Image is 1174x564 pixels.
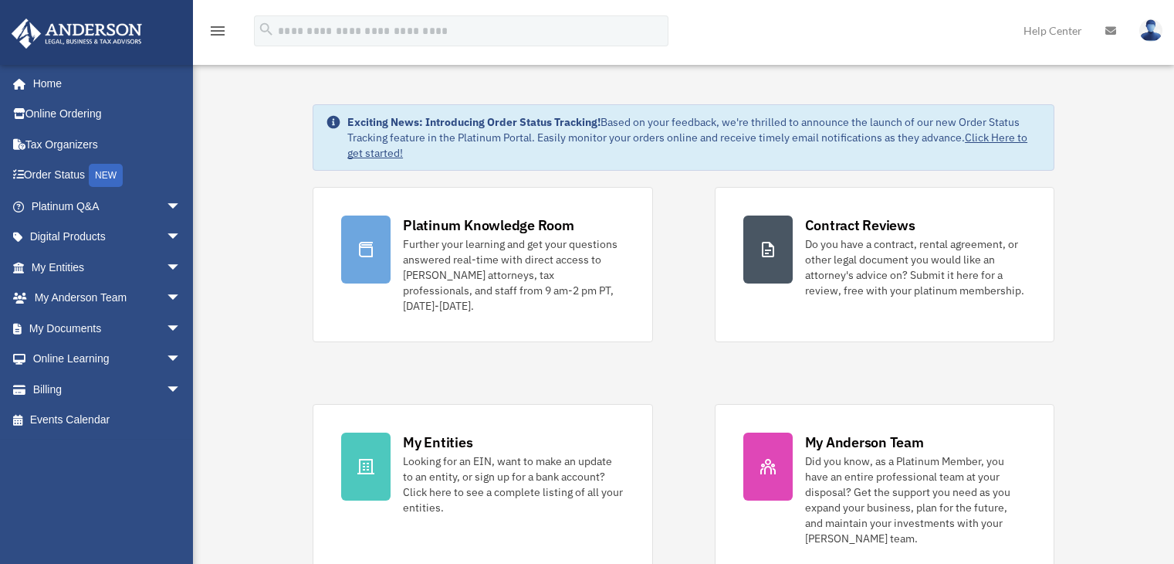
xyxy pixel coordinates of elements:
div: Contract Reviews [805,216,915,235]
div: Further your learning and get your questions answered real-time with direct access to [PERSON_NAM... [403,236,624,314]
span: arrow_drop_down [166,283,197,314]
img: Anderson Advisors Platinum Portal [7,19,147,49]
a: Online Learningarrow_drop_down [11,344,205,375]
a: My Entitiesarrow_drop_down [11,252,205,283]
a: Contract Reviews Do you have a contract, rental agreement, or other legal document you would like... [715,187,1054,342]
span: arrow_drop_down [166,344,197,375]
span: arrow_drop_down [166,374,197,406]
div: Looking for an EIN, want to make an update to an entity, or sign up for a bank account? Click her... [403,454,624,515]
i: menu [208,22,227,40]
div: Do you have a contract, rental agreement, or other legal document you would like an attorney's ad... [805,236,1026,298]
strong: Exciting News: Introducing Order Status Tracking! [347,115,601,129]
a: Billingarrow_drop_down [11,374,205,405]
span: arrow_drop_down [166,222,197,253]
a: menu [208,27,227,40]
a: Order StatusNEW [11,160,205,192]
div: Did you know, as a Platinum Member, you have an entire professional team at your disposal? Get th... [805,454,1026,546]
div: Based on your feedback, we're thrilled to announce the launch of our new Order Status Tracking fe... [347,114,1041,161]
a: Tax Organizers [11,129,205,160]
i: search [258,21,275,38]
a: Events Calendar [11,405,205,436]
div: NEW [89,164,123,187]
a: Online Ordering [11,99,205,130]
img: User Pic [1139,19,1162,42]
a: My Documentsarrow_drop_down [11,313,205,344]
div: My Entities [403,433,472,452]
span: arrow_drop_down [166,313,197,345]
a: Digital Productsarrow_drop_down [11,222,205,253]
a: Home [11,68,197,99]
div: My Anderson Team [805,433,924,452]
a: Platinum Knowledge Room Further your learning and get your questions answered real-time with dire... [313,187,652,342]
span: arrow_drop_down [166,191,197,223]
span: arrow_drop_down [166,252,197,284]
a: Platinum Q&Aarrow_drop_down [11,191,205,222]
a: Click Here to get started! [347,131,1027,160]
a: My Anderson Teamarrow_drop_down [11,283,205,314]
div: Platinum Knowledge Room [403,216,574,235]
